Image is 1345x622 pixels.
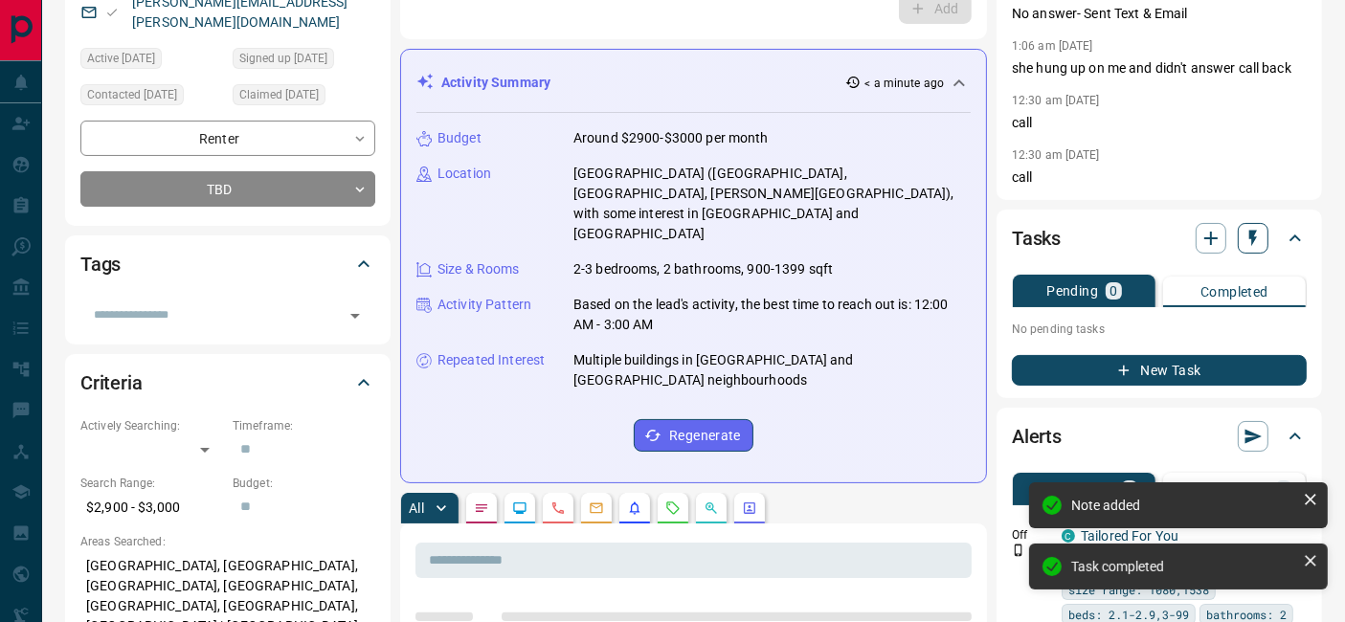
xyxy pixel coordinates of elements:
[742,500,757,516] svg: Agent Actions
[573,295,971,335] p: Based on the lead's activity, the best time to reach out is: 12:00 AM - 3:00 AM
[474,500,489,516] svg: Notes
[1012,223,1061,254] h2: Tasks
[573,128,769,148] p: Around $2900-$3000 per month
[1012,315,1307,344] p: No pending tasks
[80,249,121,279] h2: Tags
[1071,498,1295,513] div: Note added
[1012,421,1062,452] h2: Alerts
[864,75,944,92] p: < a minute ago
[1012,355,1307,386] button: New Task
[1200,285,1268,299] p: Completed
[409,501,424,515] p: All
[1012,215,1307,261] div: Tasks
[1012,94,1100,107] p: 12:30 am [DATE]
[80,360,375,406] div: Criteria
[1110,284,1117,298] p: 0
[239,49,327,68] span: Signed up [DATE]
[1046,284,1098,298] p: Pending
[80,475,223,492] p: Search Range:
[80,492,223,523] p: $2,900 - $3,000
[1012,39,1093,53] p: 1:06 am [DATE]
[416,65,971,100] div: Activity Summary< a minute ago
[105,6,119,19] svg: Email Valid
[437,259,520,279] p: Size & Rooms
[1071,559,1295,574] div: Task completed
[704,500,719,516] svg: Opportunities
[573,164,971,244] p: [GEOGRAPHIC_DATA] ([GEOGRAPHIC_DATA], [GEOGRAPHIC_DATA], [PERSON_NAME][GEOGRAPHIC_DATA]), with so...
[80,48,223,75] div: Sun Oct 12 2025
[80,417,223,434] p: Actively Searching:
[80,241,375,287] div: Tags
[80,121,375,156] div: Renter
[1012,4,1307,24] p: No answer- Sent Text & Email
[437,350,545,370] p: Repeated Interest
[550,500,566,516] svg: Calls
[1012,526,1050,544] p: Off
[627,500,642,516] svg: Listing Alerts
[589,500,604,516] svg: Emails
[87,49,155,68] span: Active [DATE]
[233,84,375,111] div: Thu Sep 25 2025
[437,295,531,315] p: Activity Pattern
[634,419,753,452] button: Regenerate
[1012,148,1100,162] p: 12:30 am [DATE]
[342,302,369,329] button: Open
[1012,167,1307,188] p: call
[80,171,375,207] div: TBD
[573,259,833,279] p: 2-3 bedrooms, 2 bathrooms, 900-1399 sqft
[1012,113,1307,133] p: call
[573,350,971,390] p: Multiple buildings in [GEOGRAPHIC_DATA] and [GEOGRAPHIC_DATA] neighbourhoods
[233,417,375,434] p: Timeframe:
[441,73,550,93] p: Activity Summary
[87,85,177,104] span: Contacted [DATE]
[233,48,375,75] div: Wed Sep 24 2025
[80,84,223,111] div: Mon Oct 13 2025
[1012,58,1307,78] p: she hung up on me and didn't answer call back
[233,475,375,492] p: Budget:
[80,533,375,550] p: Areas Searched:
[80,367,143,398] h2: Criteria
[1012,413,1307,459] div: Alerts
[665,500,681,516] svg: Requests
[1012,544,1025,557] svg: Push Notification Only
[437,128,482,148] p: Budget
[512,500,527,516] svg: Lead Browsing Activity
[239,85,319,104] span: Claimed [DATE]
[437,164,491,184] p: Location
